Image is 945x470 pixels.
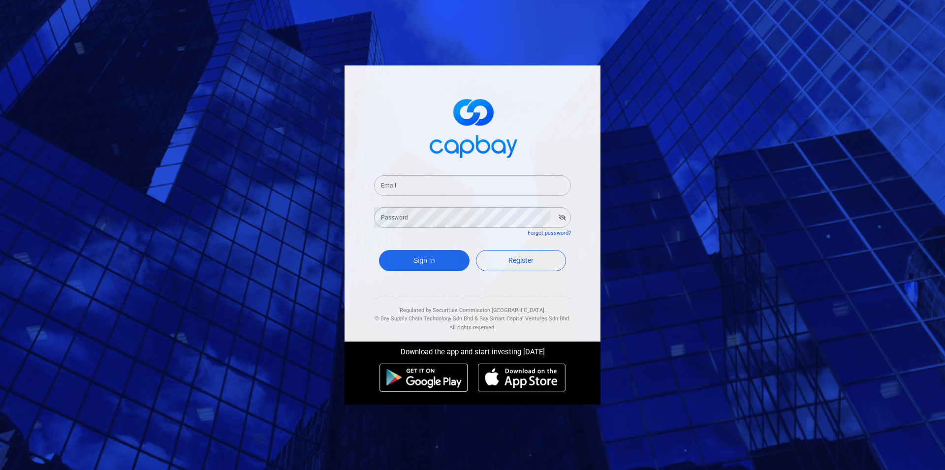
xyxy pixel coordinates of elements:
[379,363,468,392] img: android
[375,315,473,322] span: © Bay Supply Chain Technology Sdn Bhd
[374,296,571,332] div: Regulated by Securities Commission [GEOGRAPHIC_DATA]. & All rights reserved.
[337,342,608,358] div: Download the app and start investing [DATE]
[476,250,567,271] a: Register
[478,363,566,392] img: ios
[508,256,534,264] span: Register
[423,90,522,163] img: logo
[479,315,570,322] span: Bay Smart Capital Ventures Sdn Bhd.
[379,250,470,271] button: Sign In
[528,230,571,236] a: Forgot password?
